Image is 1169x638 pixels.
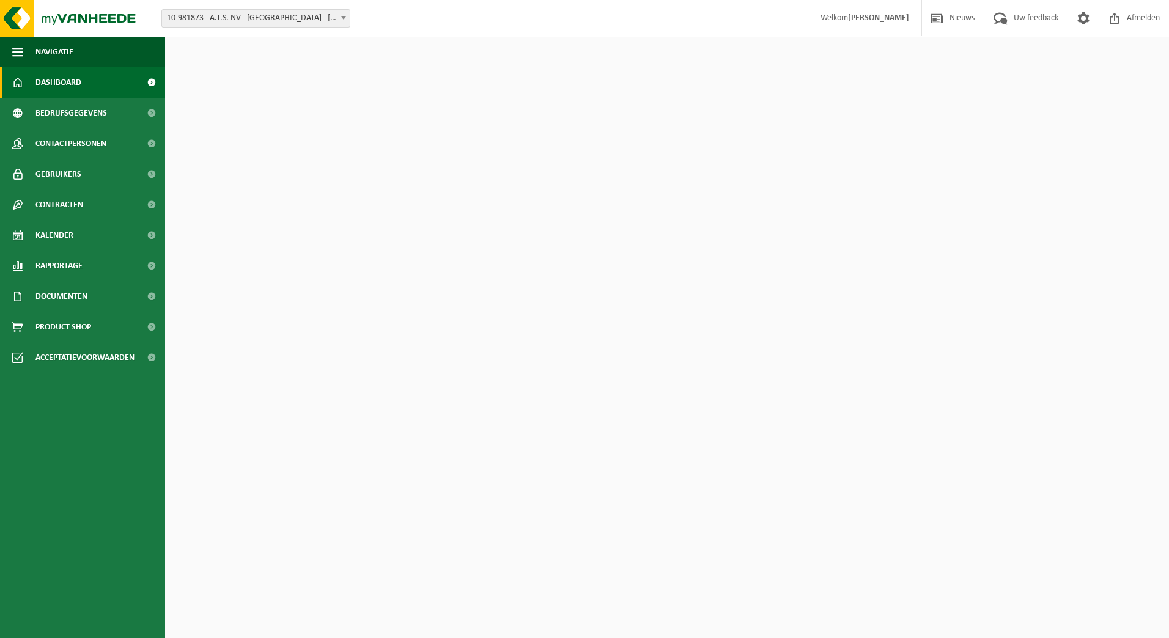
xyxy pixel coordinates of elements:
[35,342,135,373] span: Acceptatievoorwaarden
[848,13,909,23] strong: [PERSON_NAME]
[162,10,350,27] span: 10-981873 - A.T.S. NV - LANGERBRUGGE - GENT
[35,128,106,159] span: Contactpersonen
[35,67,81,98] span: Dashboard
[35,159,81,189] span: Gebruikers
[35,98,107,128] span: Bedrijfsgegevens
[35,220,73,251] span: Kalender
[35,281,87,312] span: Documenten
[35,312,91,342] span: Product Shop
[161,9,350,28] span: 10-981873 - A.T.S. NV - LANGERBRUGGE - GENT
[35,189,83,220] span: Contracten
[35,37,73,67] span: Navigatie
[35,251,83,281] span: Rapportage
